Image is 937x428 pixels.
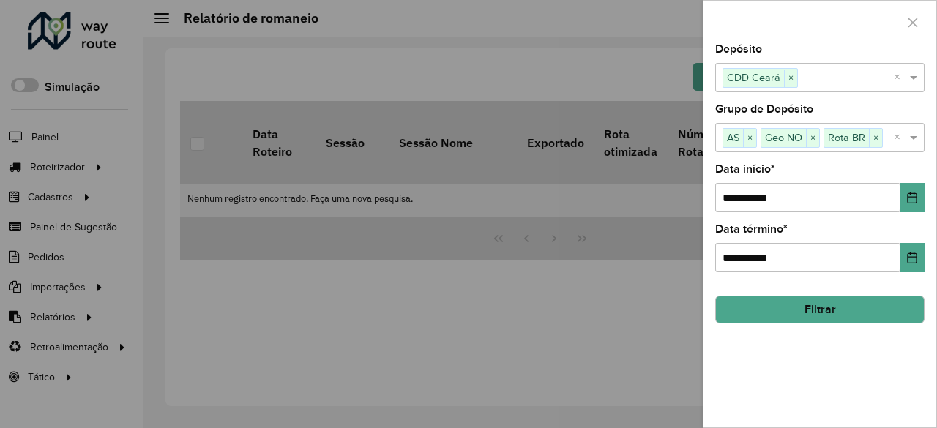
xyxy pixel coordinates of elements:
span: Rota BR [824,129,869,146]
span: Clear all [894,69,906,86]
span: CDD Ceará [723,69,784,86]
label: Depósito [715,40,762,58]
label: Data início [715,160,775,178]
label: Grupo de Depósito [715,100,813,118]
span: × [743,129,756,147]
span: × [784,70,797,87]
span: AS [723,129,743,146]
span: × [869,129,882,147]
button: Choose Date [900,183,925,212]
button: Choose Date [900,243,925,272]
button: Filtrar [715,296,925,323]
label: Data término [715,220,788,238]
span: Geo NO [761,129,806,146]
span: × [806,129,819,147]
span: Clear all [894,129,906,146]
